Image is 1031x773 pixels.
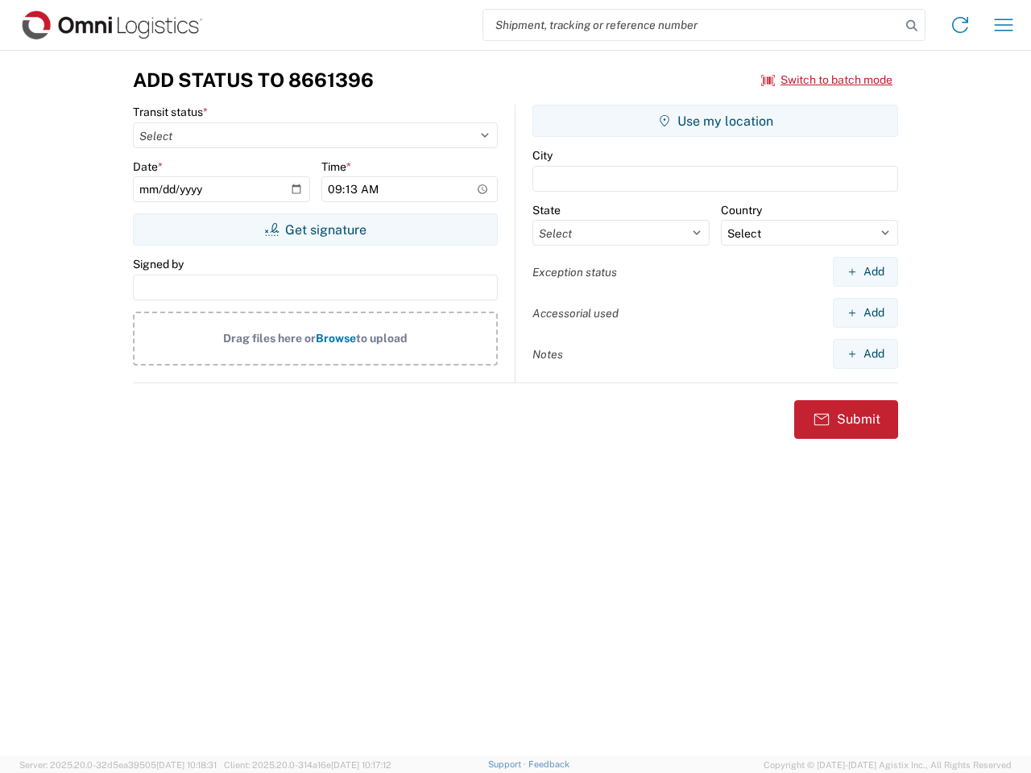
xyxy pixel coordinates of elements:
[316,332,356,345] span: Browse
[224,760,391,770] span: Client: 2025.20.0-314a16e
[19,760,217,770] span: Server: 2025.20.0-32d5ea39505
[356,332,408,345] span: to upload
[532,347,563,362] label: Notes
[483,10,901,40] input: Shipment, tracking or reference number
[532,105,898,137] button: Use my location
[133,105,208,119] label: Transit status
[133,257,184,271] label: Signed by
[133,68,374,92] h3: Add Status to 8661396
[331,760,391,770] span: [DATE] 10:17:12
[223,332,316,345] span: Drag files here or
[833,298,898,328] button: Add
[488,759,528,769] a: Support
[133,159,163,174] label: Date
[133,213,498,246] button: Get signature
[156,760,217,770] span: [DATE] 10:18:31
[532,265,617,279] label: Exception status
[532,203,561,217] label: State
[764,758,1012,772] span: Copyright © [DATE]-[DATE] Agistix Inc., All Rights Reserved
[833,257,898,287] button: Add
[794,400,898,439] button: Submit
[321,159,351,174] label: Time
[721,203,762,217] label: Country
[532,148,553,163] label: City
[833,339,898,369] button: Add
[532,306,619,320] label: Accessorial used
[761,67,892,93] button: Switch to batch mode
[528,759,569,769] a: Feedback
